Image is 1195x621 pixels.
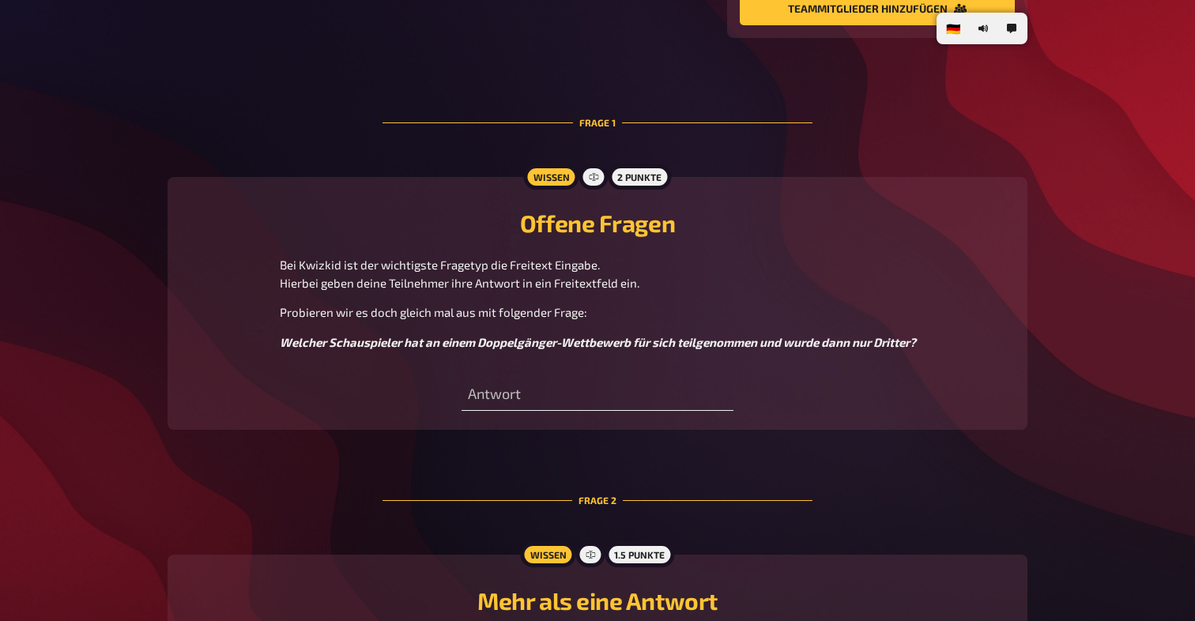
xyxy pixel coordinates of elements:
[608,164,671,190] div: 2 Punkte
[605,542,674,567] div: 1.5 Punkte
[187,586,1008,615] h2: Mehr als eine Antwort
[280,258,639,290] span: Bei Kwizkid ist der wichtigste Fragetyp die Freitext Eingabe. Hierbei geben deine Teilnehmer ihre...
[940,16,967,41] li: 🇩🇪
[462,379,733,411] input: Antwort
[280,305,587,319] span: Probieren wir es doch gleich mal aus mit folgender Frage:
[383,455,812,545] div: Frage 2
[383,77,812,167] div: Frage 1
[520,542,575,567] div: Wissen
[523,164,579,190] div: Wissen
[280,335,916,349] span: Welcher Schauspieler hat an einem Doppelgänger-Wettbewerb für sich teilgenommen und wurde dann nu...
[187,209,1008,237] h2: Offene Fragen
